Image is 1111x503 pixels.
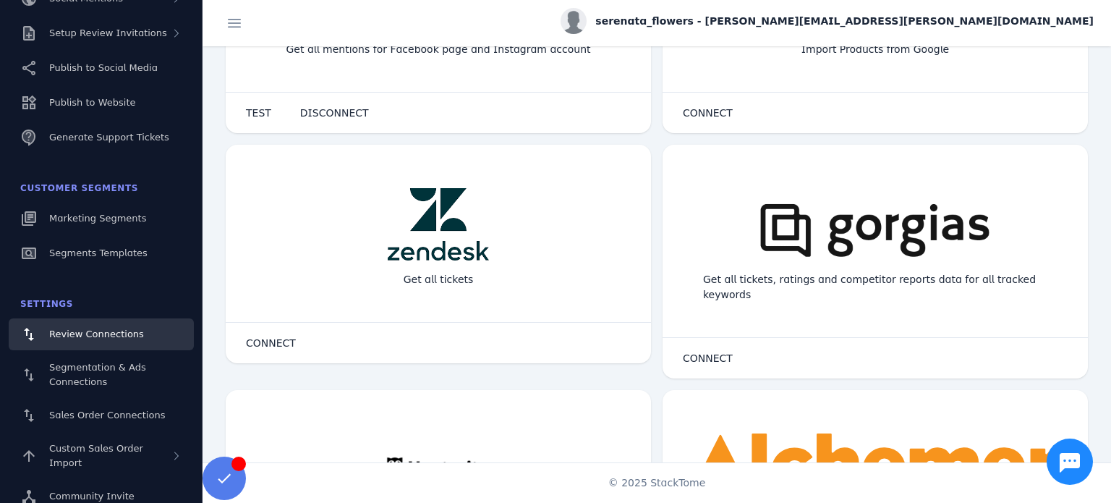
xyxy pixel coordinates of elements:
span: Publish to Website [49,97,135,108]
span: CONNECT [683,108,733,118]
button: DISCONNECT [286,98,383,127]
img: zendesk.png [388,188,489,261]
div: Get all tickets [392,261,485,299]
button: CONNECT [231,329,310,358]
div: Get all tickets, ratings and competitor reports data for all tracked keywords [691,261,1059,314]
span: Publish to Social Media [49,62,158,73]
button: CONNECT [668,98,747,127]
span: Segmentation & Ads Connections [49,362,146,387]
button: CONNECT [668,344,747,373]
span: Setup Review Invitations [49,28,167,38]
span: CONNECT [683,353,733,363]
a: Sales Order Connections [9,400,194,431]
div: Import Products from Google [790,30,961,69]
img: alchemer.svg [691,434,1059,501]
span: serenata_flowers - [PERSON_NAME][EMAIL_ADDRESS][PERSON_NAME][DOMAIN_NAME] [595,14,1094,29]
span: DISCONNECT [300,108,369,118]
span: © 2025 StackTome [608,475,706,491]
span: Segments Templates [49,248,148,258]
span: Review Connections [49,329,144,339]
span: CONNECT [246,338,296,348]
a: Publish to Social Media [9,52,194,84]
button: TEST [231,98,286,127]
a: Segments Templates [9,237,194,269]
span: TEST [246,108,271,118]
span: Generate Support Tickets [49,132,169,143]
a: Segmentation & Ads Connections [9,353,194,397]
img: gorgias.png [738,188,1013,261]
span: Settings [20,299,73,309]
img: profile.jpg [561,8,587,34]
a: Generate Support Tickets [9,122,194,153]
button: serenata_flowers - [PERSON_NAME][EMAIL_ADDRESS][PERSON_NAME][DOMAIN_NAME] [561,8,1094,34]
a: Review Connections [9,318,194,350]
span: Sales Order Connections [49,410,165,420]
div: Get all mentions for Facebook page and Instagram account [275,30,603,69]
span: Customer Segments [20,183,138,193]
span: Marketing Segments [49,213,146,224]
a: Publish to Website [9,87,194,119]
span: Custom Sales Order Import [49,443,143,468]
a: Marketing Segments [9,203,194,234]
span: Community Invite [49,491,135,502]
